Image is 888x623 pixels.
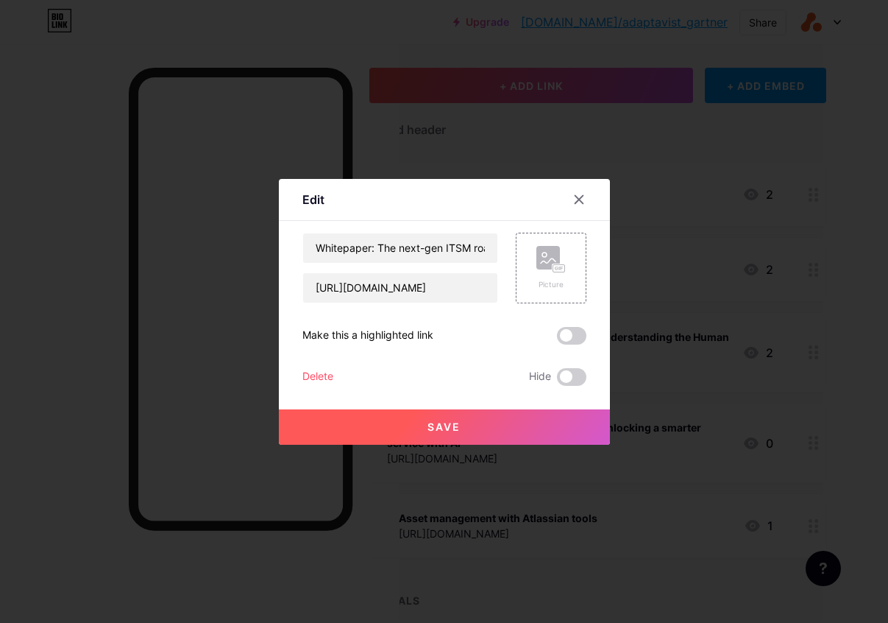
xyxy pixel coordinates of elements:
div: Picture [536,279,566,290]
span: Hide [529,368,551,386]
span: Save [427,420,461,433]
div: Delete [302,368,333,386]
button: Save [279,409,610,445]
input: Title [303,233,497,263]
div: Make this a highlighted link [302,327,433,345]
div: Edit [302,191,324,208]
input: URL [303,273,497,303]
